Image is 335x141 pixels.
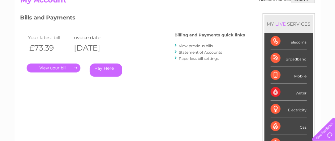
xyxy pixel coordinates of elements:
div: Gas [271,118,307,135]
a: Log out [315,26,329,31]
th: £73.39 [27,42,71,54]
a: Paperless bill settings [179,56,219,61]
a: View previous bills [179,44,213,48]
div: MY SERVICES [264,15,313,33]
a: Blog [281,26,290,31]
a: Water [226,26,238,31]
a: 0333 014 3131 [218,3,261,11]
a: Energy [242,26,255,31]
h4: Billing and Payments quick links [175,33,245,37]
td: Invoice date [71,33,115,42]
div: Electricity [271,101,307,118]
a: . [27,64,80,73]
a: Contact [294,26,309,31]
a: Pay Here [90,64,122,77]
h3: Bills and Payments [20,13,245,24]
div: Clear Business is a trading name of Verastar Limited (registered in [GEOGRAPHIC_DATA] No. 3667643... [22,3,314,30]
img: logo.png [12,16,43,35]
div: Broadband [271,50,307,67]
a: Telecoms [259,26,277,31]
td: Your latest bill [27,33,71,42]
div: Telecoms [271,33,307,50]
div: Mobile [271,67,307,84]
div: LIVE [274,21,287,27]
a: Statement of Accounts [179,50,222,55]
th: [DATE] [71,42,115,54]
div: Water [271,84,307,101]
